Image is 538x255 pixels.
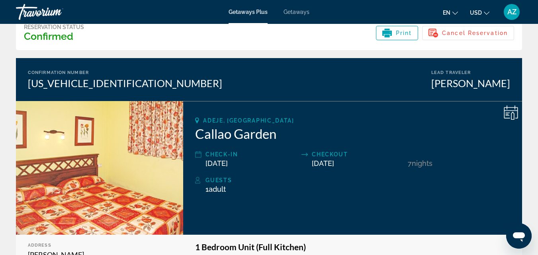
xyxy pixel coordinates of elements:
[470,10,482,16] span: USD
[28,77,222,89] div: [US_VEHICLE_IDENTIFICATION_NUMBER]
[501,4,522,20] button: User Menu
[28,243,171,248] div: Address
[431,70,510,75] div: Lead Traveler
[312,159,334,167] span: [DATE]
[442,30,508,36] span: Cancel Reservation
[284,9,309,15] a: Getaways
[16,2,96,22] a: Travorium
[24,24,84,30] div: Reservation Status
[506,223,532,249] iframe: Button to launch messaging window
[205,175,510,185] div: Guests
[312,150,404,159] div: Checkout
[422,27,514,36] a: Cancel Reservation
[470,7,489,18] button: Change currency
[203,117,294,124] span: Adeje, [GEOGRAPHIC_DATA]
[422,26,514,40] button: Cancel Reservation
[507,8,516,16] span: AZ
[195,243,510,251] h3: 1 Bedroom Unit (Full Kitchen)
[443,10,450,16] span: en
[412,159,432,167] span: Nights
[376,26,419,40] button: Print
[431,77,510,89] div: [PERSON_NAME]
[229,9,268,15] a: Getaways Plus
[396,30,412,36] span: Print
[205,159,228,167] span: [DATE]
[408,159,412,167] span: 7
[209,185,226,193] span: Adult
[28,70,222,75] div: Confirmation Number
[443,7,458,18] button: Change language
[24,30,84,42] h3: Confirmed
[205,185,226,193] span: 1
[205,150,297,159] div: Check-In
[195,126,510,142] h2: Callao Garden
